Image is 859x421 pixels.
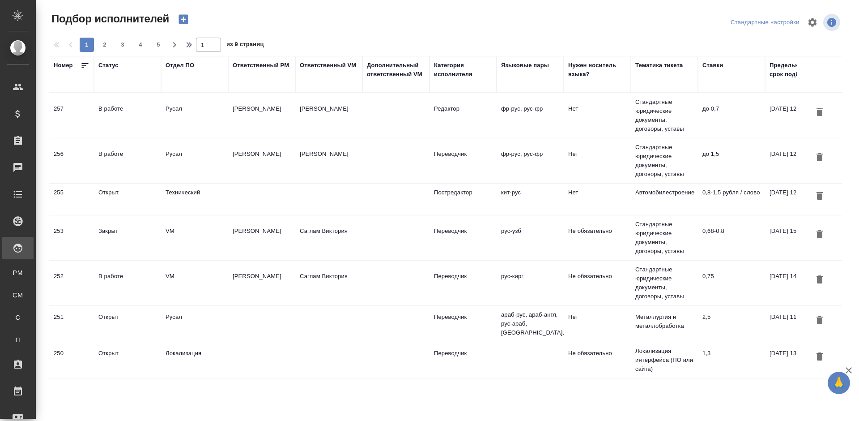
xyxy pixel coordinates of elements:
[698,344,765,376] td: 1,3
[7,264,29,282] a: PM
[98,150,157,159] div: В работе
[115,40,130,49] span: 3
[161,308,228,339] td: Русал
[501,104,559,113] p: фр-рус, рус-фр
[151,38,166,52] button: 5
[54,227,89,236] div: 253
[765,308,832,339] td: [DATE] 11:51
[631,261,698,305] td: Стандартные юридические документы, договоры, уставы
[161,267,228,299] td: VM
[765,344,832,376] td: [DATE] 13:23
[7,309,29,326] a: С
[367,61,425,79] div: Дополнительный ответственный VM
[765,100,832,131] td: [DATE] 12:00
[54,61,73,70] div: Номер
[7,331,29,349] a: П
[98,188,157,197] div: Открыт
[728,16,802,30] div: split button
[115,38,130,52] button: 3
[11,291,25,300] span: CM
[631,308,698,339] td: Металлургия и металлобработка
[98,227,157,236] div: Закрыт
[698,184,765,215] td: 0,8-1,5 рубля / слово
[812,227,827,243] button: Удалить
[228,100,295,131] td: [PERSON_NAME]
[434,61,492,79] div: Категория исполнителя
[429,308,497,339] td: Переводчик
[812,349,827,365] button: Удалить
[54,272,89,281] div: 252
[631,342,698,378] td: Локализация интерфейса (ПО или сайта)
[133,40,148,49] span: 4
[564,100,631,131] td: Нет
[98,272,157,281] div: В работе
[233,61,289,70] div: Ответственный PM
[295,100,362,131] td: [PERSON_NAME]
[161,145,228,176] td: Русал
[133,38,148,52] button: 4
[564,222,631,253] td: Не обязательно
[161,344,228,376] td: Локализация
[828,372,850,394] button: 🙏
[698,145,765,176] td: до 1,5
[501,310,559,337] p: араб-рус, араб-англ, рус-араб, [GEOGRAPHIC_DATA]...
[429,100,497,131] td: Редактор
[54,349,89,358] div: 250
[98,40,112,49] span: 2
[429,184,497,215] td: Постредактор
[228,222,295,253] td: [PERSON_NAME]
[226,39,264,52] span: из 9 страниц
[765,222,832,253] td: [DATE] 15:55
[98,313,157,322] div: Открыт
[300,61,356,70] div: Ответственный VM
[173,12,194,27] button: Создать
[765,267,832,299] td: [DATE] 14:32
[295,222,362,253] td: Саглам Виктория
[501,272,559,281] p: рус-кирг
[501,227,559,236] p: рус-узб
[698,267,765,299] td: 0,75
[812,272,827,288] button: Удалить
[49,12,169,26] span: Подбор исполнителей
[429,267,497,299] td: Переводчик
[98,61,119,70] div: Статус
[54,313,89,322] div: 251
[631,138,698,183] td: Стандартные юридические документы, договоры, уставы
[429,344,497,376] td: Переводчик
[228,267,295,299] td: [PERSON_NAME]
[698,100,765,131] td: до 0,7
[7,286,29,304] a: CM
[635,61,683,70] div: Тематика тикета
[564,344,631,376] td: Не обязательно
[429,222,497,253] td: Переводчик
[429,145,497,176] td: Переводчик
[831,374,846,392] span: 🙏
[698,308,765,339] td: 2,5
[698,222,765,253] td: 0,68-0,8
[702,61,723,70] div: Ставки
[98,38,112,52] button: 2
[631,184,698,215] td: Автомобилестроение
[54,188,89,197] div: 255
[161,184,228,215] td: Технический
[564,145,631,176] td: Нет
[770,61,819,79] div: Предельный срок подбора
[765,184,832,215] td: [DATE] 12:00
[54,150,89,159] div: 256
[295,267,362,299] td: Саглам Виктория
[98,104,157,113] div: В работе
[11,335,25,344] span: П
[11,268,25,277] span: PM
[161,100,228,131] td: Русал
[54,104,89,113] div: 257
[631,93,698,138] td: Стандартные юридические документы, договоры, уставы
[151,40,166,49] span: 5
[564,184,631,215] td: Нет
[564,267,631,299] td: Не обязательно
[501,188,559,197] p: кит-рус
[765,145,832,176] td: [DATE] 12:00
[501,61,549,70] div: Языковые пары
[568,61,626,79] div: Нужен носитель языка?
[823,14,842,31] span: Посмотреть информацию
[166,61,194,70] div: Отдел ПО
